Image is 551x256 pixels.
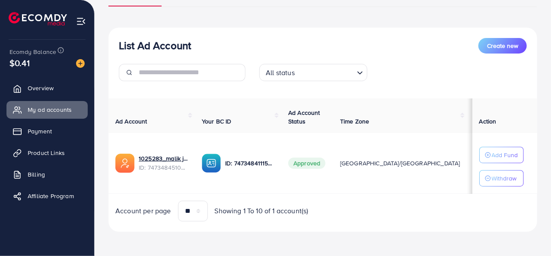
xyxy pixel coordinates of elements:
input: Search for option [297,65,354,79]
div: Search for option [259,64,367,81]
h3: List Ad Account [119,39,191,52]
img: image [76,59,85,68]
a: Payment [6,123,88,140]
button: Add Fund [479,147,524,163]
img: logo [9,12,67,25]
span: All status [264,66,296,79]
p: ID: 7473484111534014480 [225,158,274,168]
img: ic-ads-acc.e4c84228.svg [115,154,134,173]
span: Ad Account Status [288,108,320,126]
span: $0.41 [10,57,30,69]
span: My ad accounts [28,105,72,114]
p: Add Fund [492,150,518,160]
span: Ad Account [115,117,147,126]
span: Time Zone [340,117,369,126]
span: Account per page [115,206,171,216]
a: Overview [6,79,88,97]
a: My ad accounts [6,101,88,118]
span: Ecomdy Balance [10,47,56,56]
span: Overview [28,84,54,92]
span: ID: 7473484510714462209 [139,163,188,172]
span: [GEOGRAPHIC_DATA]/[GEOGRAPHIC_DATA] [340,159,460,168]
span: Action [479,117,497,126]
span: Approved [288,158,325,169]
img: ic-ba-acc.ded83a64.svg [202,154,221,173]
span: Affiliate Program [28,192,74,200]
button: Withdraw [479,170,524,186]
span: Showing 1 To 10 of 1 account(s) [215,206,309,216]
a: Affiliate Program [6,187,88,205]
div: <span class='underline'>1025283_malik jaffir_1740056213320</span></br>7473484510714462209 [139,154,188,172]
iframe: Chat [514,217,545,250]
button: Create new [478,38,527,54]
span: Payment [28,127,52,136]
p: Withdraw [492,173,517,183]
span: Billing [28,170,45,179]
span: Product Links [28,149,65,157]
span: Your BC ID [202,117,232,126]
img: menu [76,16,86,26]
span: Create new [487,41,518,50]
a: Billing [6,166,88,183]
a: Product Links [6,144,88,161]
a: 1025283_malik jaffir_1740056213320 [139,154,188,163]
